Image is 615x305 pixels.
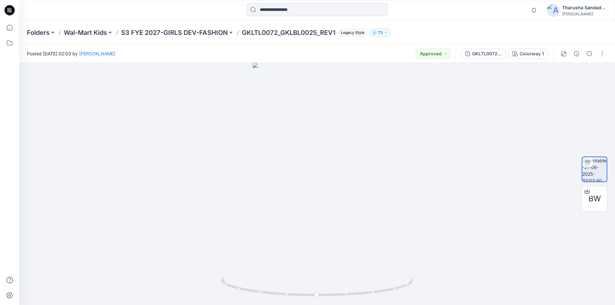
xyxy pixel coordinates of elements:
[562,4,607,12] div: Tharusha Sandadeepa
[571,49,582,59] button: Details
[508,49,548,59] button: Colorway 1
[335,28,367,37] button: Legacy Style
[370,28,391,37] button: 73
[27,28,50,37] a: Folders
[562,12,607,16] div: [PERSON_NAME]
[338,29,367,36] span: Legacy Style
[121,28,228,37] a: S3 FYE 2027-GIRLS DEV-FASHION
[242,28,335,37] p: GKLTL0072_GKLBL0025_REV1
[79,51,115,56] a: [PERSON_NAME]
[461,49,506,59] button: GKLTL0072_GKLBL0025_REV1 AS
[472,50,502,57] div: GKLTL0072_GKLBL0025_REV1 AS
[520,50,544,57] div: Colorway 1
[547,4,560,17] img: avatar
[582,157,607,181] img: turntable-21-08-2025-02:03:40
[64,28,107,37] a: Wal-Mart Kids
[27,50,115,57] span: Posted [DATE] 02:03 by
[588,193,601,205] span: BW
[378,29,383,36] p: 73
